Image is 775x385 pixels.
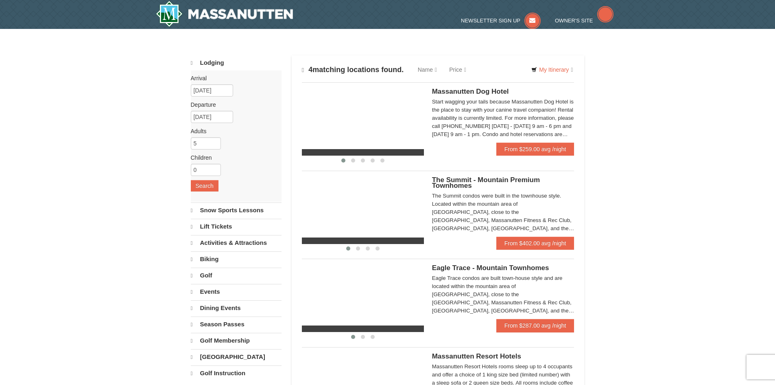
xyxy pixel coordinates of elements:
a: From $402.00 avg /night [496,237,574,250]
label: Arrival [191,74,275,82]
div: Start wagging your tails because Massanutten Dog Hotel is the place to stay with your canine trav... [432,98,574,139]
span: Owner's Site [555,18,593,24]
label: Adults [191,127,275,135]
a: Massanutten Resort [156,1,293,27]
a: Events [191,284,282,299]
a: Snow Sports Lessons [191,202,282,218]
a: Season Passes [191,317,282,332]
a: [GEOGRAPHIC_DATA] [191,349,282,365]
label: Departure [191,101,275,109]
a: Owner's Site [555,18,613,24]
a: Biking [191,251,282,267]
a: Newsletter Sign Up [461,18,541,24]
a: My Itinerary [526,64,578,76]
a: From $287.00 avg /night [496,319,574,332]
span: Massanutten Resort Hotels [432,352,521,360]
span: The Summit - Mountain Premium Townhomes [432,176,540,189]
span: Newsletter Sign Up [461,18,520,24]
div: Eagle Trace condos are built town-house style and are located within the mountain area of [GEOGRA... [432,274,574,315]
span: Eagle Trace - Mountain Townhomes [432,264,549,272]
a: Price [443,62,472,78]
a: Golf [191,268,282,283]
a: Lift Tickets [191,219,282,234]
a: From $259.00 avg /night [496,143,574,156]
label: Children [191,154,275,162]
a: Lodging [191,55,282,70]
a: Activities & Attractions [191,235,282,251]
span: Massanutten Dog Hotel [432,88,509,95]
a: Name [412,62,443,78]
a: Golf Instruction [191,365,282,381]
button: Search [191,180,218,191]
div: The Summit condos were built in the townhouse style. Located within the mountain area of [GEOGRAP... [432,192,574,233]
a: Golf Membership [191,333,282,348]
img: Massanutten Resort Logo [156,1,293,27]
a: Dining Events [191,300,282,316]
